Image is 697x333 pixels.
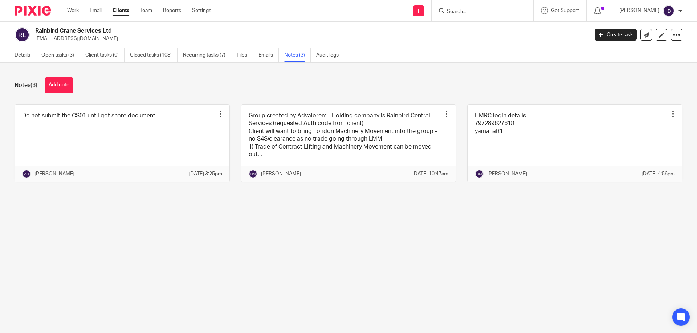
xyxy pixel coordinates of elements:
a: Details [15,48,36,62]
input: Search [446,9,511,15]
a: Open tasks (3) [41,48,80,62]
img: svg%3E [15,27,30,42]
a: Closed tasks (108) [130,48,178,62]
p: [PERSON_NAME] [619,7,659,14]
a: Client tasks (0) [85,48,125,62]
img: svg%3E [22,170,31,178]
a: Work [67,7,79,14]
a: Emails [258,48,279,62]
a: Settings [192,7,211,14]
a: Files [237,48,253,62]
button: Add note [45,77,73,93]
span: Get Support [551,8,579,13]
a: Clients [113,7,129,14]
a: Notes (3) [284,48,311,62]
p: [PERSON_NAME] [487,170,527,178]
p: [EMAIL_ADDRESS][DOMAIN_NAME] [35,35,584,42]
img: svg%3E [475,170,484,178]
img: Pixie [15,6,51,16]
img: svg%3E [663,5,674,17]
a: Email [90,7,102,14]
a: Audit logs [316,48,344,62]
h2: Rainbird Crane Services Ltd [35,27,474,35]
p: [DATE] 4:56pm [641,170,675,178]
span: (3) [30,82,37,88]
a: Recurring tasks (7) [183,48,231,62]
a: Reports [163,7,181,14]
a: Create task [595,29,637,41]
p: [PERSON_NAME] [34,170,74,178]
a: Team [140,7,152,14]
img: svg%3E [249,170,257,178]
p: [DATE] 10:47am [412,170,448,178]
p: [DATE] 3:25pm [189,170,222,178]
p: [PERSON_NAME] [261,170,301,178]
h1: Notes [15,82,37,89]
